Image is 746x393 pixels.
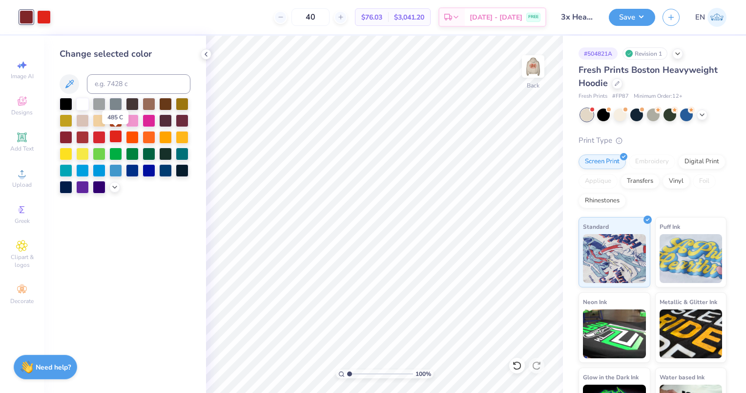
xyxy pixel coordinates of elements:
[415,370,431,378] span: 100 %
[5,253,39,269] span: Clipart & logos
[15,217,30,225] span: Greek
[470,12,522,22] span: [DATE] - [DATE]
[527,81,539,90] div: Back
[693,174,716,189] div: Foil
[523,57,543,76] img: Back
[663,174,690,189] div: Vinyl
[10,145,34,153] span: Add Text
[583,234,646,283] img: Standard
[528,14,539,21] span: FREE
[583,309,646,358] img: Neon Ink
[609,9,655,26] button: Save
[583,221,609,232] span: Standard
[11,72,34,80] span: Image AI
[695,12,705,23] span: EN
[660,372,705,382] span: Water based Ink
[60,47,190,61] div: Change selected color
[583,297,607,307] span: Neon Ink
[634,92,683,101] span: Minimum Order: 12 +
[579,154,626,169] div: Screen Print
[622,47,667,60] div: Revision 1
[394,12,424,22] span: $3,041.20
[11,109,33,116] span: Designs
[707,8,726,27] img: Ethan Ngwa
[36,363,71,372] strong: Need help?
[660,221,680,232] span: Puff Ink
[660,297,717,307] span: Metallic & Glitter Ink
[291,8,330,26] input: – –
[612,92,629,101] span: # FP87
[12,181,32,189] span: Upload
[621,174,660,189] div: Transfers
[660,234,723,283] img: Puff Ink
[579,64,718,89] span: Fresh Prints Boston Heavyweight Hoodie
[629,154,675,169] div: Embroidery
[579,194,626,208] div: Rhinestones
[361,12,382,22] span: $76.03
[554,7,601,27] input: Untitled Design
[579,92,607,101] span: Fresh Prints
[583,372,639,382] span: Glow in the Dark Ink
[660,309,723,358] img: Metallic & Glitter Ink
[695,8,726,27] a: EN
[579,47,618,60] div: # 504821A
[87,74,190,94] input: e.g. 7428 c
[10,297,34,305] span: Decorate
[678,154,725,169] div: Digital Print
[579,174,618,189] div: Applique
[102,110,128,124] div: 485 C
[579,135,726,146] div: Print Type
